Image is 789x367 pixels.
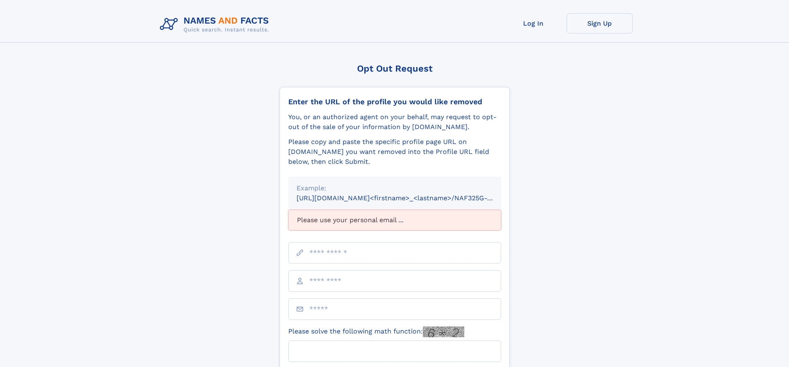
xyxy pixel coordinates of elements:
img: Logo Names and Facts [157,13,276,36]
label: Please solve the following math function: [288,326,464,337]
a: Log In [500,13,567,34]
div: Opt Out Request [280,63,510,74]
div: You, or an authorized agent on your behalf, may request to opt-out of the sale of your informatio... [288,112,501,132]
div: Enter the URL of the profile you would like removed [288,97,501,106]
div: Please copy and paste the specific profile page URL on [DOMAIN_NAME] you want removed into the Pr... [288,137,501,167]
a: Sign Up [567,13,633,34]
div: Example: [297,183,493,193]
small: [URL][DOMAIN_NAME]<firstname>_<lastname>/NAF325G-xxxxxxxx [297,194,517,202]
div: Please use your personal email ... [288,210,501,230]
